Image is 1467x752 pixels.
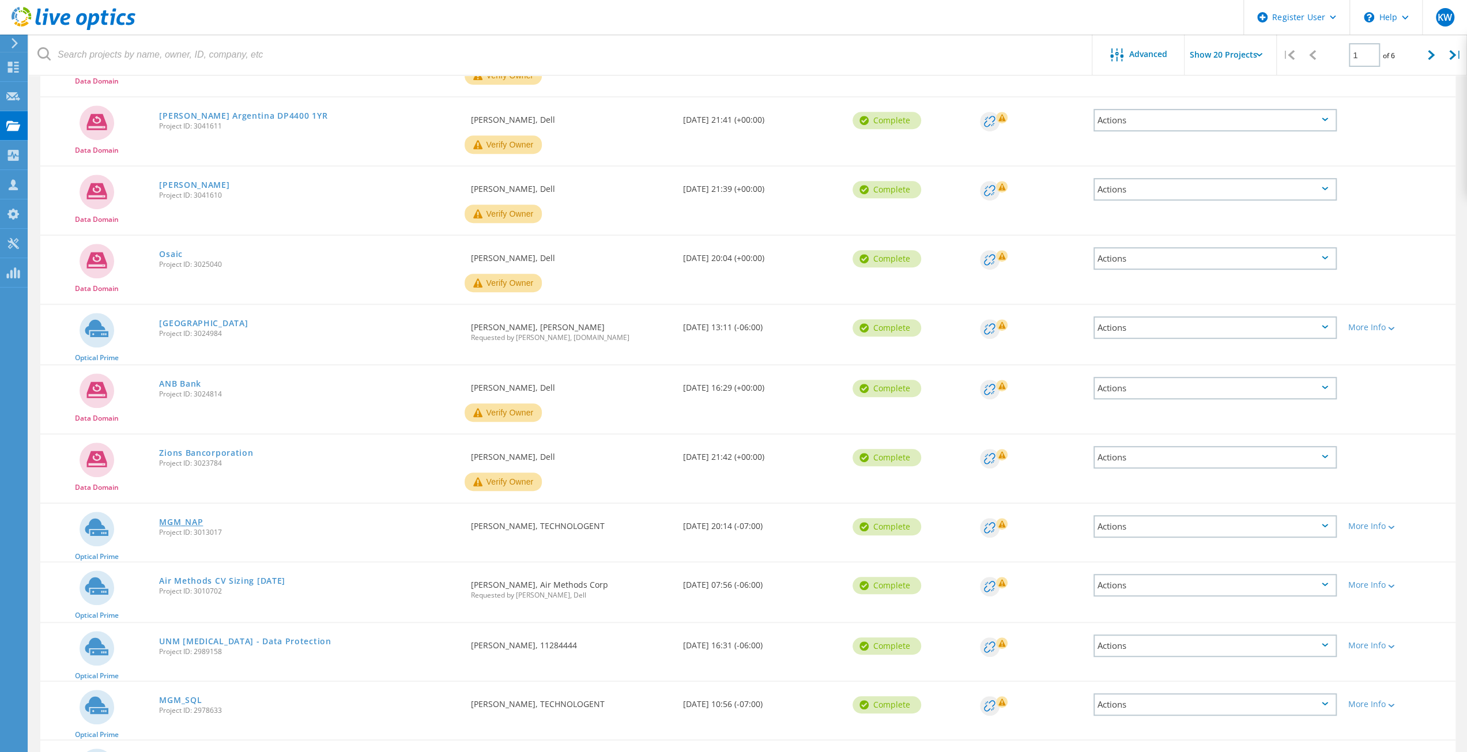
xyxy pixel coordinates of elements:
[159,319,248,327] a: [GEOGRAPHIC_DATA]
[159,518,203,526] a: MGM_NAP
[677,623,847,661] div: [DATE] 16:31 (-06:00)
[853,250,921,267] div: Complete
[1348,641,1450,649] div: More Info
[159,637,331,645] a: UNM [MEDICAL_DATA] - Data Protection
[465,682,677,720] div: [PERSON_NAME], TECHNOLOGENT
[1093,446,1337,468] div: Actions
[75,147,119,154] span: Data Domain
[1348,700,1450,708] div: More Info
[677,305,847,343] div: [DATE] 13:11 (-06:00)
[75,612,119,619] span: Optical Prime
[75,731,119,738] span: Optical Prime
[159,250,183,258] a: Osaic
[677,167,847,205] div: [DATE] 21:39 (+00:00)
[1364,12,1374,22] svg: \n
[853,577,921,594] div: Complete
[159,192,459,199] span: Project ID: 3041610
[159,380,201,388] a: ANB Bank
[1093,377,1337,399] div: Actions
[853,696,921,713] div: Complete
[1348,581,1450,589] div: More Info
[677,682,847,720] div: [DATE] 10:56 (-07:00)
[470,592,671,599] span: Requested by [PERSON_NAME], Dell
[1093,634,1337,657] div: Actions
[465,274,542,292] button: Verify Owner
[465,504,677,542] div: [PERSON_NAME], TECHNOLOGENT
[159,696,202,704] a: MGM_SQL
[853,181,921,198] div: Complete
[75,672,119,679] span: Optical Prime
[1093,693,1337,716] div: Actions
[677,562,847,600] div: [DATE] 07:56 (-06:00)
[465,403,542,422] button: Verify Owner
[465,135,542,154] button: Verify Owner
[465,365,677,403] div: [PERSON_NAME], Dell
[1438,13,1452,22] span: KW
[1277,35,1300,75] div: |
[159,529,459,536] span: Project ID: 3013017
[1443,35,1467,75] div: |
[1093,247,1337,270] div: Actions
[159,391,459,398] span: Project ID: 3024814
[159,112,327,120] a: [PERSON_NAME] Argentina DP4400 1YR
[75,354,119,361] span: Optical Prime
[159,460,459,467] span: Project ID: 3023784
[159,449,253,457] a: Zions Bancorporation
[677,434,847,473] div: [DATE] 21:42 (+00:00)
[159,123,459,130] span: Project ID: 3041611
[29,35,1093,75] input: Search projects by name, owner, ID, company, etc
[159,577,285,585] a: Air Methods CV Sizing [DATE]
[1383,51,1395,61] span: of 6
[853,637,921,655] div: Complete
[465,562,677,610] div: [PERSON_NAME], Air Methods Corp
[853,319,921,337] div: Complete
[1093,178,1337,201] div: Actions
[853,380,921,397] div: Complete
[12,24,135,32] a: Live Optics Dashboard
[75,78,119,85] span: Data Domain
[465,205,542,223] button: Verify Owner
[75,415,119,422] span: Data Domain
[677,504,847,542] div: [DATE] 20:14 (-07:00)
[677,365,847,403] div: [DATE] 16:29 (+00:00)
[159,261,459,268] span: Project ID: 3025040
[465,97,677,135] div: [PERSON_NAME], Dell
[853,518,921,535] div: Complete
[465,305,677,353] div: [PERSON_NAME], [PERSON_NAME]
[159,707,459,714] span: Project ID: 2978633
[1129,50,1167,58] span: Advanced
[159,181,229,189] a: [PERSON_NAME]
[159,588,459,595] span: Project ID: 3010702
[677,236,847,274] div: [DATE] 20:04 (+00:00)
[75,484,119,491] span: Data Domain
[159,648,459,655] span: Project ID: 2989158
[853,112,921,129] div: Complete
[465,236,677,274] div: [PERSON_NAME], Dell
[465,623,677,661] div: [PERSON_NAME], 11284444
[1093,316,1337,339] div: Actions
[677,97,847,135] div: [DATE] 21:41 (+00:00)
[75,553,119,560] span: Optical Prime
[1093,109,1337,131] div: Actions
[1093,574,1337,596] div: Actions
[75,216,119,223] span: Data Domain
[1348,522,1450,530] div: More Info
[465,473,542,491] button: Verify Owner
[159,330,459,337] span: Project ID: 3024984
[465,434,677,473] div: [PERSON_NAME], Dell
[75,285,119,292] span: Data Domain
[1348,323,1450,331] div: More Info
[470,334,671,341] span: Requested by [PERSON_NAME], [DOMAIN_NAME]
[465,167,677,205] div: [PERSON_NAME], Dell
[853,449,921,466] div: Complete
[1093,515,1337,538] div: Actions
